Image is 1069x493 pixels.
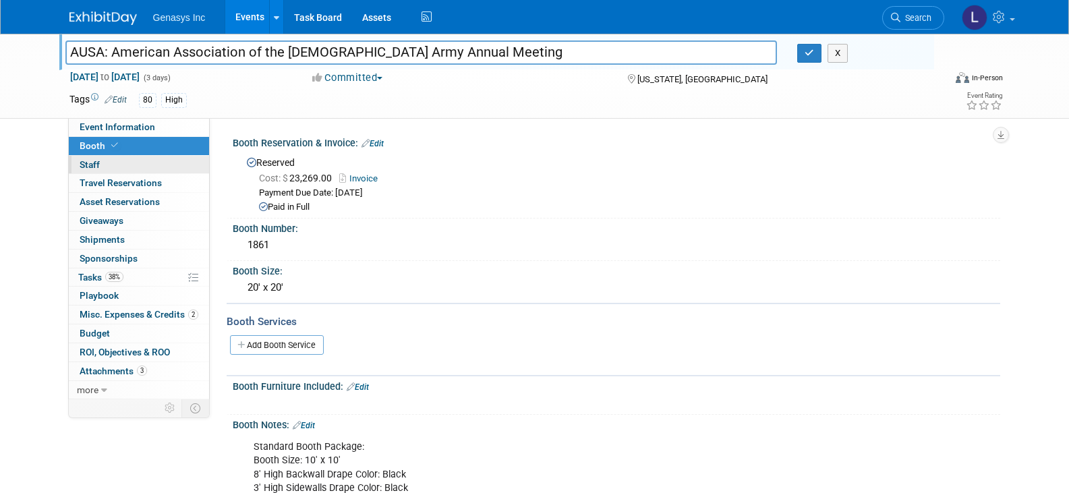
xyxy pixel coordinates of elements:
a: Shipments [69,231,209,249]
span: Search [900,13,931,23]
div: Booth Services [227,314,1000,329]
span: Genasys Inc [153,12,206,23]
a: Invoice [339,173,384,183]
span: more [77,384,98,395]
div: 1861 [243,235,990,256]
div: Paid in Full [259,201,990,214]
span: 3 [137,366,147,376]
button: Committed [308,71,388,85]
div: Booth Notes: [233,415,1000,432]
a: Booth [69,137,209,155]
img: Format-Inperson.png [956,72,969,83]
a: Giveaways [69,212,209,230]
a: Search [882,6,944,30]
a: Attachments3 [69,362,209,380]
div: Booth Number: [233,219,1000,235]
span: Attachments [80,366,147,376]
span: Misc. Expenses & Credits [80,309,198,320]
a: Add Booth Service [230,335,324,355]
span: 38% [105,272,123,282]
span: Giveaways [80,215,123,226]
div: Payment Due Date: [DATE] [259,187,990,200]
div: In-Person [971,73,1003,83]
span: Asset Reservations [80,196,160,207]
div: Booth Size: [233,261,1000,278]
span: [US_STATE], [GEOGRAPHIC_DATA] [637,74,768,84]
button: X [828,44,848,63]
td: Toggle Event Tabs [181,399,209,417]
span: [DATE] [DATE] [69,71,140,83]
td: Personalize Event Tab Strip [158,399,182,417]
span: Shipments [80,234,125,245]
div: Event Format [865,70,1004,90]
span: Staff [80,159,100,170]
a: Budget [69,324,209,343]
a: Edit [347,382,369,392]
div: Reserved [243,152,990,214]
div: High [161,93,187,107]
a: Staff [69,156,209,174]
span: Cost: $ [259,173,289,183]
span: Tasks [78,272,123,283]
a: Misc. Expenses & Credits2 [69,306,209,324]
div: 20' x 20' [243,277,990,298]
span: 2 [188,310,198,320]
a: Edit [105,95,127,105]
a: Sponsorships [69,250,209,268]
a: Tasks38% [69,268,209,287]
a: ROI, Objectives & ROO [69,343,209,361]
span: Travel Reservations [80,177,162,188]
span: (3 days) [142,74,171,82]
span: Budget [80,328,110,339]
i: Booth reservation complete [111,142,118,149]
img: ExhibitDay [69,11,137,25]
div: 80 [139,93,156,107]
a: Edit [293,421,315,430]
span: ROI, Objectives & ROO [80,347,170,357]
a: Edit [362,139,384,148]
a: Travel Reservations [69,174,209,192]
a: more [69,381,209,399]
span: Booth [80,140,121,151]
span: Playbook [80,290,119,301]
div: Booth Furniture Included: [233,376,1000,394]
div: Event Rating [966,92,1002,99]
a: Playbook [69,287,209,305]
span: to [98,71,111,82]
div: Booth Reservation & Invoice: [233,133,1000,150]
span: Sponsorships [80,253,138,264]
span: Event Information [80,121,155,132]
a: Event Information [69,118,209,136]
span: 23,269.00 [259,173,337,183]
img: Lucy Temprano [962,5,987,30]
a: Asset Reservations [69,193,209,211]
td: Tags [69,92,127,108]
